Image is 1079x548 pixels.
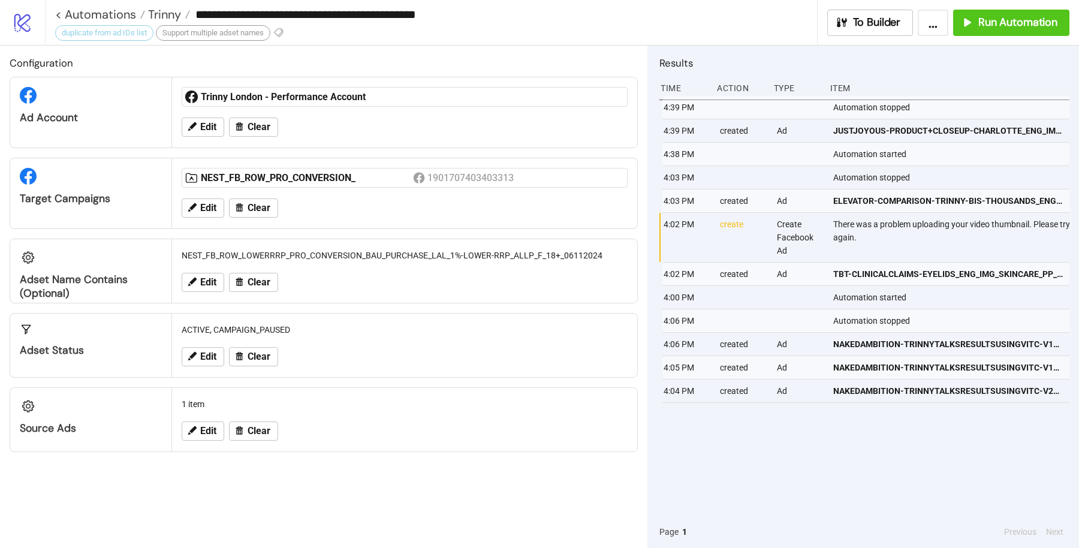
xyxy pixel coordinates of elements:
div: Support multiple adset names [156,25,270,41]
div: Item [829,77,1069,100]
span: Edit [200,426,216,436]
span: Page [659,525,679,538]
div: 4:39 PM [662,96,710,119]
div: Action [716,77,764,100]
h2: Configuration [10,55,638,71]
span: Edit [200,203,216,213]
div: Time [659,77,707,100]
h2: Results [659,55,1069,71]
div: Ad [776,333,824,356]
span: Edit [200,122,216,133]
span: Clear [248,277,270,288]
div: Automation started [832,286,1072,309]
div: Ad [776,189,824,212]
div: Automation stopped [832,309,1072,332]
div: Trinny London - Performance Account [201,91,413,104]
div: create [719,213,767,262]
button: Edit [182,421,224,441]
div: created [719,356,767,379]
a: NAKEDAMBITION-TRINNYTALKSRESULTSUSINGVITC-V1CANYOUDOSOMETHING_ENG_VID_SKINCARE_SP_03102025_CC_SC7... [833,333,1064,356]
button: Next [1042,525,1067,538]
div: NEST_FB_ROW_PRO_CONVERSION_ [201,171,413,185]
div: Create Facebook Ad [776,213,824,262]
button: Clear [229,198,278,218]
div: 4:02 PM [662,263,710,285]
span: ELEVATOR-COMPARISON-TRINNY-BIS-THOUSANDS_ENG_VID_SKINCARE_PP_26092024_CC_SC7_USP7_TL_ [833,194,1064,207]
div: Type [773,77,821,100]
div: There was a problem uploading your video thumbnail. Please try again. [832,213,1072,262]
a: ELEVATOR-COMPARISON-TRINNY-BIS-THOUSANDS_ENG_VID_SKINCARE_PP_26092024_CC_SC7_USP7_TL_ [833,189,1064,212]
button: Edit [182,273,224,292]
div: Automation stopped [832,166,1072,189]
span: JUSTJOYOUS-PRODUCT+CLOSEUP-CHARLOTTE_ENG_IMG_MAKE-UP_PP_11032025_CC_None_None_TL_ [833,124,1064,137]
span: NAKEDAMBITION-TRINNYTALKSRESULTSUSINGVITC-V2DOYOUSEE_ENG_VID_SKINCARE_SP_03102025_CC_SC7_USP9_TL_ [833,384,1064,398]
a: TBT-CLINICALCLAIMS-EYELIDS_ENG_IMG_SKINCARE_PP_26022025_CC_None_None_TL_ [833,263,1064,285]
a: < Automations [55,8,145,20]
button: Previous [1000,525,1040,538]
div: 4:38 PM [662,143,710,165]
a: NAKEDAMBITION-TRINNYTALKSRESULTSUSINGVITC-V2DOYOUSEE_ENG_VID_SKINCARE_SP_03102025_CC_SC7_USP9_TL_ [833,380,1064,402]
div: NEST_FB_ROW_LOWERRRP_PRO_CONVERSION_BAU_PURCHASE_LAL_1%-LOWER-RRP_ALLP_F_18+_06112024 [177,244,632,267]
span: To Builder [853,16,901,29]
div: Ad Account [20,111,162,125]
span: NAKEDAMBITION-TRINNYTALKSRESULTSUSINGVITC-V1CANYOUDOSOMETHING_ENG_VID_SKINCARE_SP_03102025_CC_SC7... [833,338,1064,351]
button: ... [918,10,948,36]
span: Edit [200,351,216,362]
div: 1901707403403313 [427,170,516,185]
button: Edit [182,118,224,137]
div: created [719,380,767,402]
div: created [719,263,767,285]
div: Ad [776,119,824,142]
div: created [719,119,767,142]
button: Clear [229,273,278,292]
div: Source Ads [20,421,162,435]
div: duplicate from ad IDs list [55,25,153,41]
button: Run Automation [953,10,1069,36]
div: created [719,333,767,356]
button: Clear [229,347,278,366]
div: 4:03 PM [662,189,710,212]
button: Clear [229,118,278,137]
div: 4:39 PM [662,119,710,142]
div: Automation started [832,143,1072,165]
div: Ad [776,263,824,285]
div: ACTIVE, CAMPAIGN_PAUSED [177,318,632,341]
span: Clear [248,122,270,133]
span: Clear [248,351,270,362]
span: TBT-CLINICALCLAIMS-EYELIDS_ENG_IMG_SKINCARE_PP_26022025_CC_None_None_TL_ [833,267,1064,281]
a: JUSTJOYOUS-PRODUCT+CLOSEUP-CHARLOTTE_ENG_IMG_MAKE-UP_PP_11032025_CC_None_None_TL_ [833,119,1064,142]
button: To Builder [827,10,914,36]
div: Adset Status [20,344,162,357]
span: Edit [200,277,216,288]
div: created [719,189,767,212]
span: Run Automation [978,16,1057,29]
div: 4:03 PM [662,166,710,189]
a: Trinny [145,8,190,20]
div: Ad [776,356,824,379]
span: Clear [248,426,270,436]
button: Clear [229,421,278,441]
div: Automation stopped [832,96,1072,119]
button: Edit [182,198,224,218]
span: NAKEDAMBITION-TRINNYTALKSRESULTSUSINGVITC-V1CANYOUDOSOMETHING_ENG_VID_SKINCARE_SP_03102025_CC_SC7... [833,361,1064,374]
div: 4:06 PM [662,309,710,332]
div: 4:00 PM [662,286,710,309]
a: NAKEDAMBITION-TRINNYTALKSRESULTSUSINGVITC-V1CANYOUDOSOMETHING_ENG_VID_SKINCARE_SP_03102025_CC_SC7... [833,356,1064,379]
div: Adset Name contains (optional) [20,273,162,300]
div: 4:06 PM [662,333,710,356]
span: Clear [248,203,270,213]
div: 4:02 PM [662,213,710,262]
div: 4:05 PM [662,356,710,379]
div: Ad [776,380,824,402]
div: 1 item [177,393,632,415]
button: 1 [679,525,691,538]
span: Trinny [145,7,181,22]
button: Edit [182,347,224,366]
div: 4:04 PM [662,380,710,402]
div: Target Campaigns [20,192,162,206]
